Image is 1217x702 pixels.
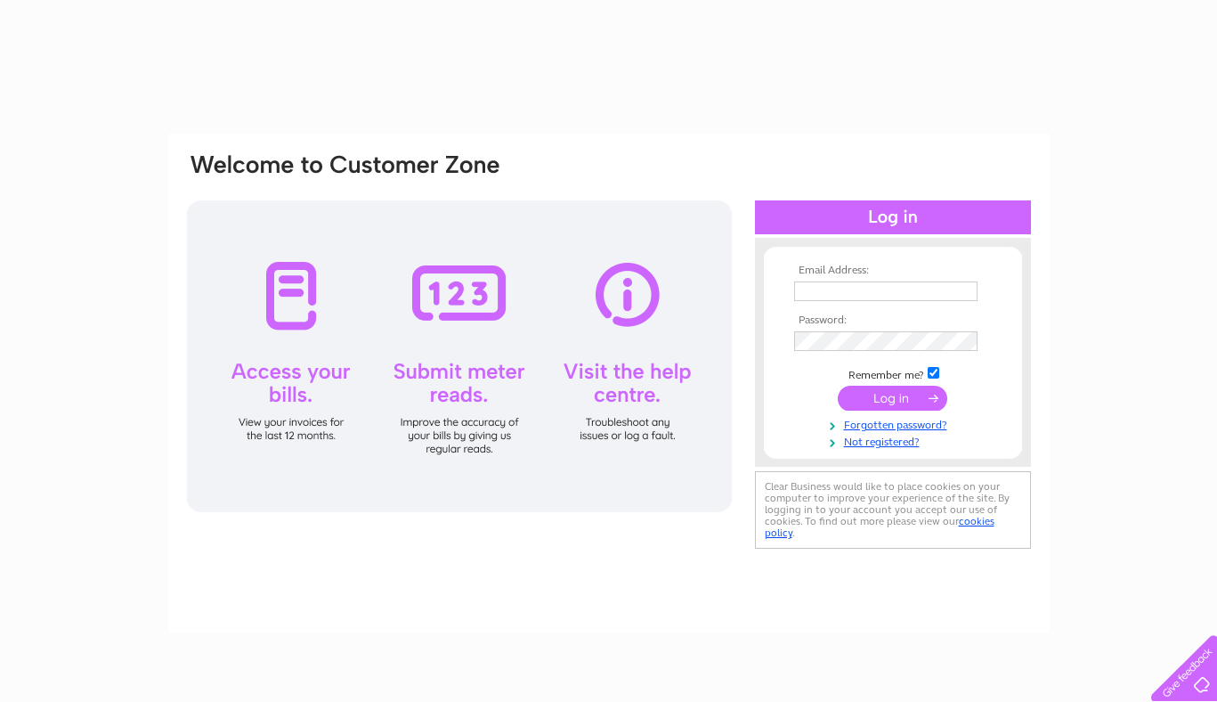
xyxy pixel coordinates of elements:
td: Remember me? [790,364,996,382]
th: Email Address: [790,265,996,277]
a: cookies policy [765,515,994,539]
th: Password: [790,314,996,327]
a: Forgotten password? [794,415,996,432]
input: Submit [838,386,947,411]
a: Not registered? [794,432,996,449]
div: Clear Business would like to place cookies on your computer to improve your experience of the sit... [755,471,1031,549]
